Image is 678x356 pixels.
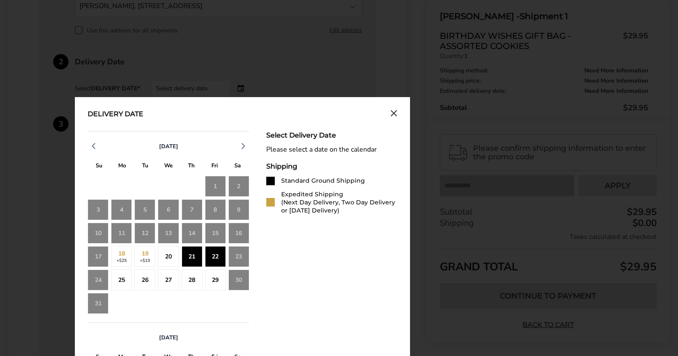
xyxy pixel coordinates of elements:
[266,162,397,170] div: Shipping
[157,160,180,173] div: W
[159,334,178,342] span: [DATE]
[226,160,249,173] div: S
[281,190,397,215] div: Expedited Shipping (Next Day Delivery, Two Day Delivery or [DATE] Delivery)
[180,160,203,173] div: T
[266,146,397,154] div: Please select a date on the calendar
[111,160,134,173] div: M
[88,110,143,119] div: Delivery Date
[390,110,397,119] button: Close calendar
[266,131,397,139] div: Select Delivery Date
[88,160,111,173] div: S
[159,143,178,150] span: [DATE]
[156,334,182,342] button: [DATE]
[203,160,226,173] div: F
[156,143,182,150] button: [DATE]
[134,160,157,173] div: T
[281,177,365,185] div: Standard Ground Shipping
